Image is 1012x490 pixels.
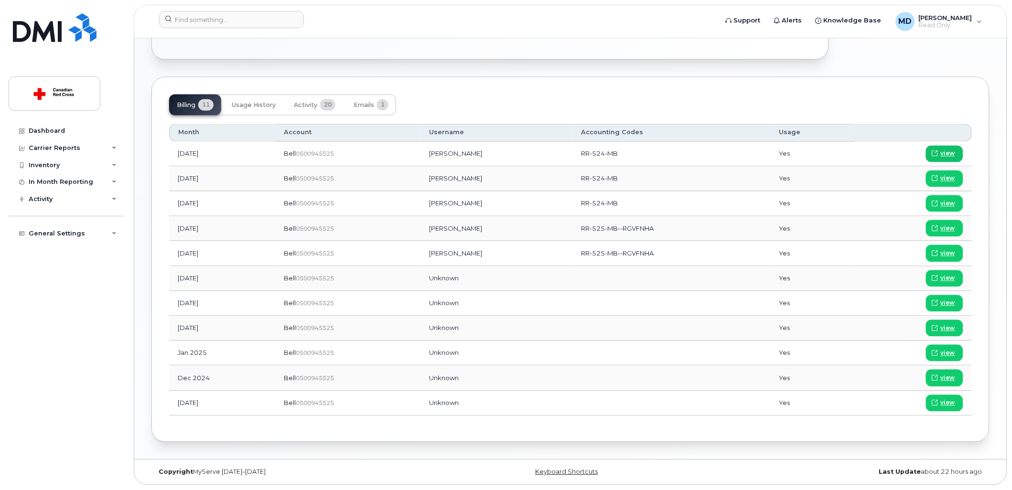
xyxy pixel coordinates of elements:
[926,395,963,412] a: view
[926,345,963,362] a: view
[296,325,334,332] span: 0500945525
[581,175,618,182] span: RR-524-MB
[151,469,431,476] div: MyServe [DATE]–[DATE]
[169,341,275,366] td: Jan 2025
[879,469,921,476] strong: Last Update
[771,124,854,141] th: Usage
[941,324,955,333] span: view
[296,350,334,357] span: 0500945525
[771,142,854,167] td: Yes
[284,150,296,158] span: Bell
[581,200,618,207] span: RR-524-MB
[296,250,334,257] span: 0500945525
[421,167,572,192] td: [PERSON_NAME]
[889,12,989,31] div: Madison Davis
[926,270,963,287] a: view
[169,391,275,416] td: [DATE]
[782,16,802,25] span: Alerts
[284,374,296,382] span: Bell
[771,241,854,266] td: Yes
[284,200,296,207] span: Bell
[284,299,296,307] span: Bell
[771,366,854,391] td: Yes
[421,391,572,416] td: Unknown
[421,124,572,141] th: Username
[421,192,572,216] td: [PERSON_NAME]
[771,266,854,291] td: Yes
[919,14,972,21] span: [PERSON_NAME]
[284,275,296,282] span: Bell
[159,11,304,28] input: Find something...
[169,266,275,291] td: [DATE]
[421,216,572,241] td: [PERSON_NAME]
[354,102,374,109] span: Emails
[941,399,955,407] span: view
[926,320,963,337] a: view
[169,216,275,241] td: [DATE]
[941,274,955,283] span: view
[296,375,334,382] span: 0500945525
[169,241,275,266] td: [DATE]
[296,150,334,158] span: 0500945525
[771,216,854,241] td: Yes
[581,225,654,233] span: RR-525-MB--RGVFNHA
[169,192,275,216] td: [DATE]
[734,16,761,25] span: Support
[581,250,654,257] span: RR-525-MB--RGVFNHA
[296,200,334,207] span: 0500945525
[296,175,334,182] span: 0500945525
[296,300,334,307] span: 0500945525
[926,220,963,237] a: view
[284,175,296,182] span: Bell
[535,469,598,476] a: Keyboard Shortcuts
[169,366,275,391] td: Dec 2024
[296,400,334,407] span: 0500945525
[941,249,955,258] span: view
[926,146,963,162] a: view
[296,225,334,233] span: 0500945525
[941,200,955,208] span: view
[169,124,275,141] th: Month
[771,341,854,366] td: Yes
[421,366,572,391] td: Unknown
[296,275,334,282] span: 0500945525
[926,195,963,212] a: view
[581,150,618,158] span: RR-524-MB
[169,316,275,341] td: [DATE]
[320,99,335,111] span: 20
[824,16,882,25] span: Knowledge Base
[421,316,572,341] td: Unknown
[941,374,955,383] span: view
[771,391,854,416] td: Yes
[926,295,963,312] a: view
[284,349,296,357] span: Bell
[169,142,275,167] td: [DATE]
[169,291,275,316] td: [DATE]
[421,142,572,167] td: [PERSON_NAME]
[926,170,963,187] a: view
[926,245,963,262] a: view
[284,225,296,233] span: Bell
[159,469,193,476] strong: Copyright
[941,149,955,158] span: view
[275,124,420,141] th: Account
[771,192,854,216] td: Yes
[809,11,888,30] a: Knowledge Base
[284,250,296,257] span: Bell
[719,11,767,30] a: Support
[926,370,963,386] a: view
[941,349,955,358] span: view
[771,316,854,341] td: Yes
[941,299,955,308] span: view
[899,16,912,27] span: MD
[771,167,854,192] td: Yes
[421,291,572,316] td: Unknown
[421,241,572,266] td: [PERSON_NAME]
[572,124,771,141] th: Accounting Codes
[919,21,972,29] span: Read Only
[941,174,955,183] span: view
[941,224,955,233] span: view
[710,469,990,476] div: about 22 hours ago
[294,102,317,109] span: Activity
[767,11,809,30] a: Alerts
